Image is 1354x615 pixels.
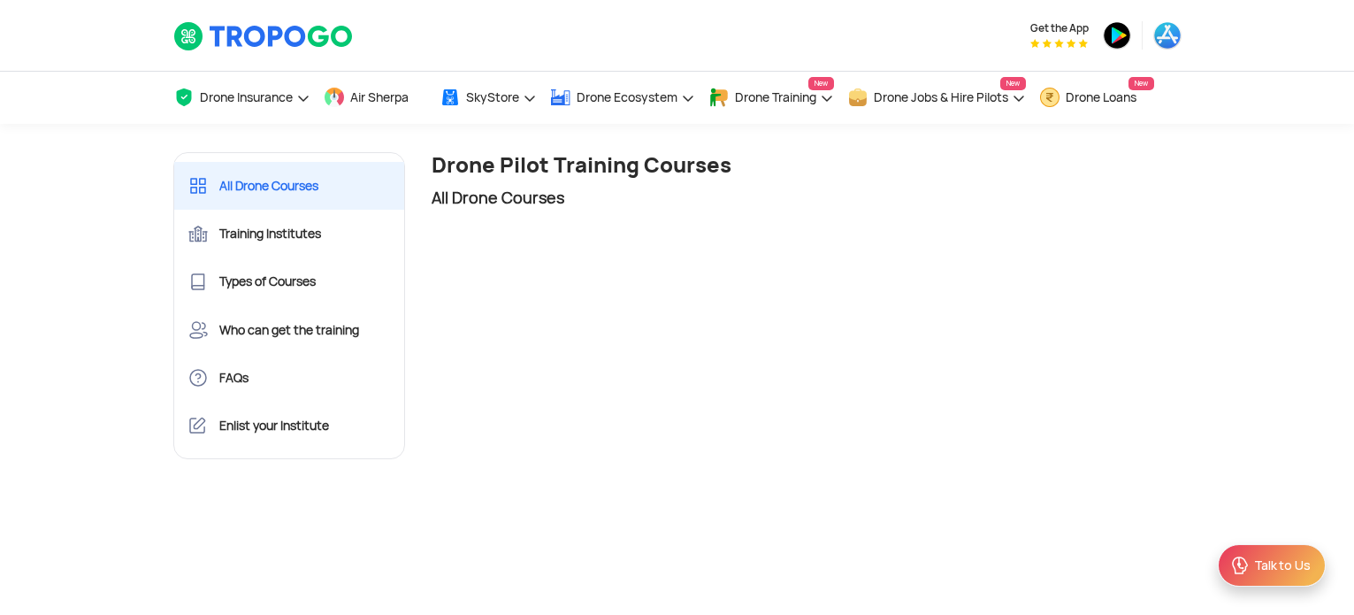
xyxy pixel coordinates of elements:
a: Enlist your Institute [174,402,405,450]
span: Air Sherpa [350,90,409,104]
h2: All Drone Courses [432,185,1182,211]
span: SkyStore [466,90,519,104]
a: Who can get the training [174,306,405,354]
a: All Drone Courses [174,162,405,210]
span: Drone Ecosystem [577,90,677,104]
a: Drone Ecosystem [550,72,695,124]
a: Drone LoansNew [1039,72,1154,124]
a: SkyStore [440,72,537,124]
a: Drone Jobs & Hire PilotsNew [847,72,1026,124]
img: TropoGo Logo [173,21,355,51]
img: ic_playstore.png [1103,21,1131,50]
a: Drone Insurance [173,72,310,124]
a: Training Institutes [174,210,405,258]
img: App Raking [1030,39,1088,48]
span: New [808,77,834,90]
a: Air Sherpa [324,72,426,124]
div: Talk to Us [1254,557,1311,574]
span: New [1128,77,1154,90]
a: FAQs [174,354,405,402]
span: Get the App [1030,21,1089,35]
h1: Drone Pilot Training Courses [432,152,1182,178]
span: Drone Jobs & Hire Pilots [874,90,1008,104]
span: Drone Insurance [200,90,293,104]
span: New [1000,77,1026,90]
span: Drone Training [735,90,816,104]
a: Types of Courses [174,258,405,305]
img: ic_appstore.png [1153,21,1182,50]
img: ic_Support.svg [1229,555,1251,576]
a: Drone TrainingNew [708,72,834,124]
span: Drone Loans [1066,90,1136,104]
